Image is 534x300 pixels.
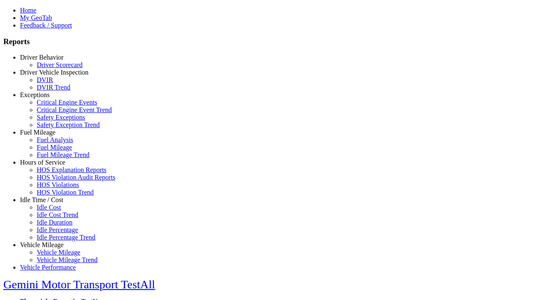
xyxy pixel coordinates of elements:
[20,91,50,98] a: Exceptions
[37,249,80,256] a: Vehicle Mileage
[37,174,116,181] a: HOS Violation Audit Reports
[37,76,53,83] a: DVIR
[37,121,100,128] a: Safety Exception Trend
[20,14,52,21] a: My GeoTab
[20,54,63,61] a: Driver Behavior
[20,7,36,14] a: Home
[37,84,70,91] a: DVIR Trend
[20,264,76,271] a: Vehicle Performance
[37,181,79,188] a: HOS Violations
[20,129,55,136] a: Fuel Mileage
[37,211,78,218] a: Idle Cost Trend
[37,166,106,173] a: HOS Explanation Reports
[37,144,72,151] a: Fuel Mileage
[20,69,88,76] a: Driver Vehicle Inspection
[20,196,63,203] a: Idle Time / Cost
[20,241,63,248] a: Vehicle Mileage
[37,114,85,121] a: Safety Exceptions
[37,256,98,263] a: Vehicle Mileage Trend
[37,136,73,143] a: Fuel Analysis
[37,204,61,211] a: Idle Cost
[3,37,531,46] h3: Reports
[37,234,95,241] a: Idle Percentage Trend
[37,99,97,106] a: Critical Engine Events
[37,151,89,158] a: Fuel Mileage Trend
[20,22,72,29] a: Feedback / Support
[3,278,155,291] a: Gemini Motor Transport TestAll
[20,159,65,166] a: Hours of Service
[37,226,78,233] a: Idle Percentage
[37,219,73,226] a: Idle Duration
[37,106,112,113] a: Critical Engine Event Trend
[37,61,83,68] a: Driver Scorecard
[37,189,94,196] a: HOS Violation Trend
